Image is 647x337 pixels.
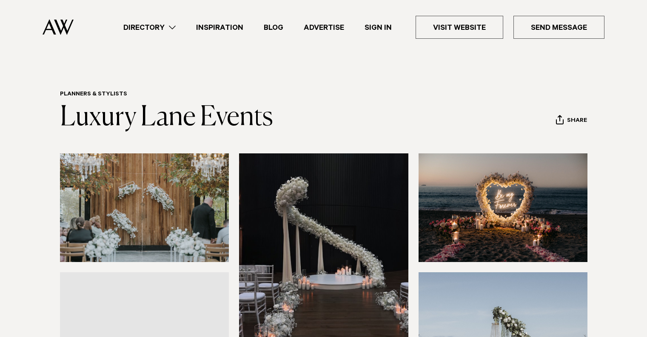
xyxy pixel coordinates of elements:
[513,16,604,39] a: Send Message
[556,115,587,127] button: Share
[186,22,254,33] a: Inspiration
[254,22,294,33] a: Blog
[294,22,354,33] a: Advertise
[416,16,503,39] a: Visit Website
[60,91,127,98] a: Planners & Stylists
[113,22,186,33] a: Directory
[567,117,587,125] span: Share
[354,22,402,33] a: Sign In
[60,104,273,131] a: Luxury Lane Events
[43,19,74,35] img: Auckland Weddings Logo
